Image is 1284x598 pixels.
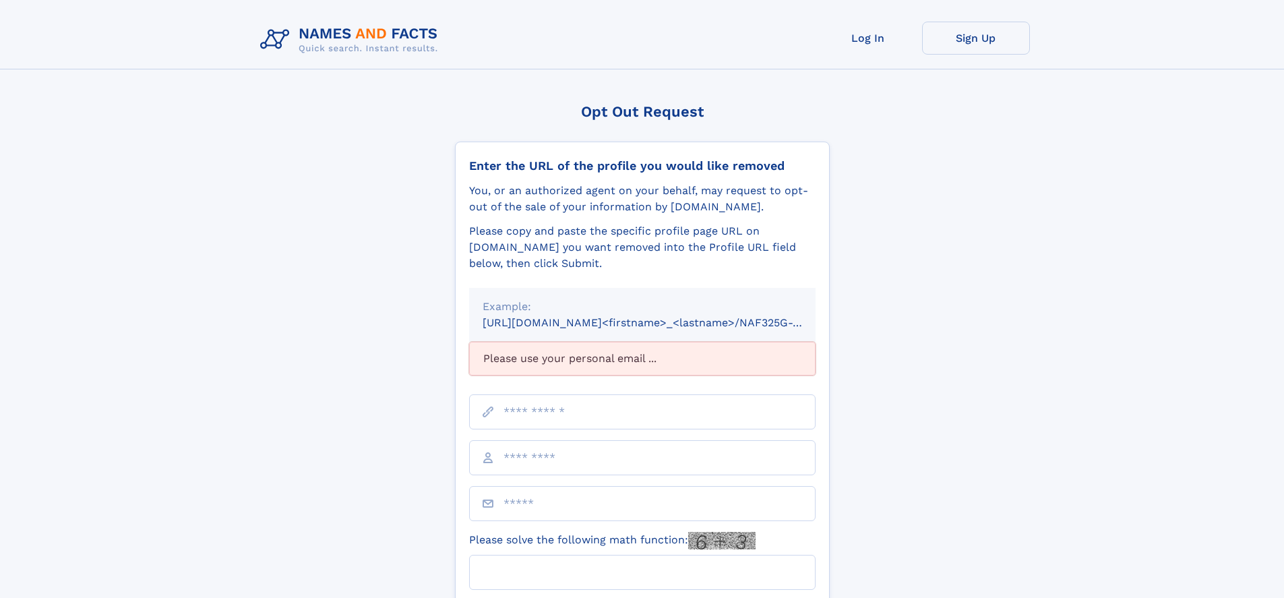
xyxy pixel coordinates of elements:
a: Log In [814,22,922,55]
div: Enter the URL of the profile you would like removed [469,158,816,173]
a: Sign Up [922,22,1030,55]
img: Logo Names and Facts [255,22,449,58]
div: You, or an authorized agent on your behalf, may request to opt-out of the sale of your informatio... [469,183,816,215]
div: Please use your personal email ... [469,342,816,376]
div: Opt Out Request [455,103,830,120]
div: Example: [483,299,802,315]
small: [URL][DOMAIN_NAME]<firstname>_<lastname>/NAF325G-xxxxxxxx [483,316,841,329]
div: Please copy and paste the specific profile page URL on [DOMAIN_NAME] you want removed into the Pr... [469,223,816,272]
label: Please solve the following math function: [469,532,756,549]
